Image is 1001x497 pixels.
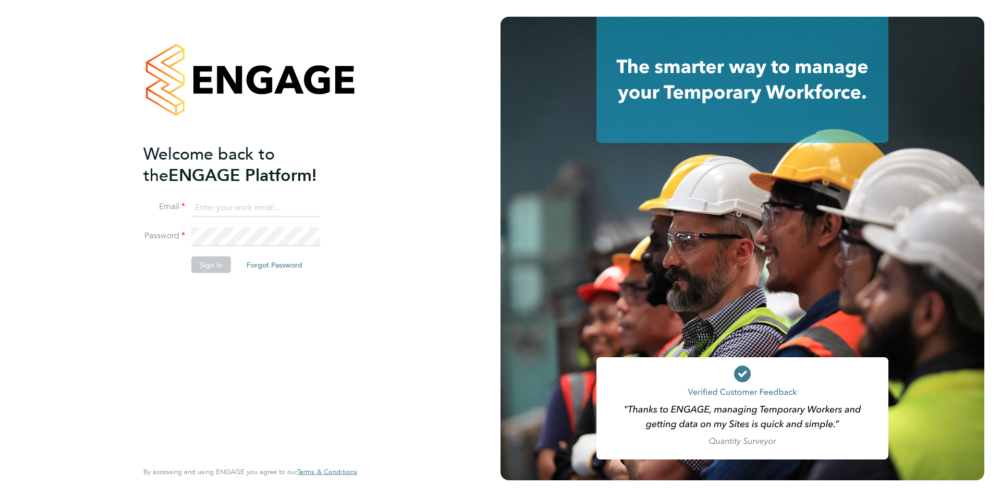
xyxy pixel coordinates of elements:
input: Enter your work email... [191,198,320,217]
label: Email [143,201,185,212]
label: Password [143,231,185,241]
span: Terms & Conditions [297,467,357,476]
a: Terms & Conditions [297,468,357,476]
button: Sign In [191,256,231,273]
span: By accessing and using ENGAGE you agree to our [143,467,357,476]
button: Forgot Password [238,256,311,273]
h2: ENGAGE Platform! [143,143,347,186]
span: Welcome back to the [143,143,275,185]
